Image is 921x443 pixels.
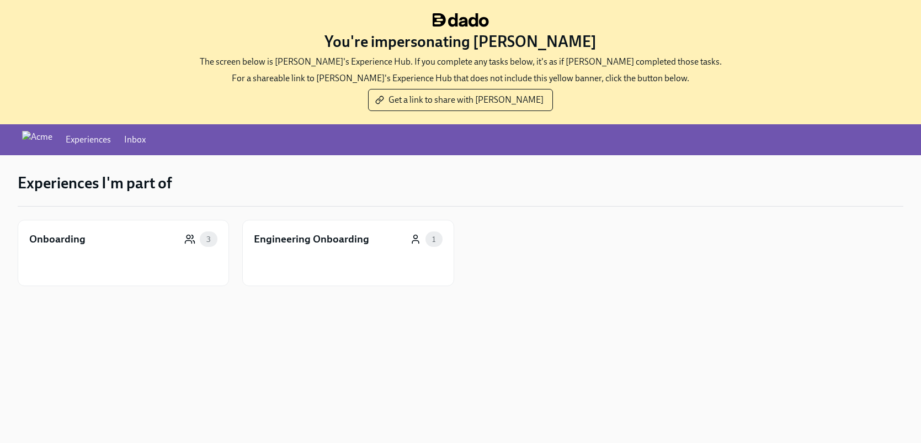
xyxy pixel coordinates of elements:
span: 3 [200,235,217,244]
div: Engineering Onboarding [254,232,369,246]
h3: You're impersonating [PERSON_NAME] [324,31,597,51]
p: The screen below is [PERSON_NAME]'s Experience Hub. If you complete any tasks below, it's as if [... [200,56,722,68]
img: dado [433,13,489,27]
a: Engineering Onboarding1 [242,220,454,286]
div: Onboarding [29,232,86,246]
a: Inbox [124,134,146,146]
h3: Experiences I'm part of [18,173,903,207]
span: Get a link to share with [PERSON_NAME] [377,94,544,106]
a: Experiences [66,134,111,146]
a: Onboarding3 [18,220,229,286]
img: Acme [22,131,52,149]
button: Get a link to share with [PERSON_NAME] [368,89,553,111]
p: For a shareable link to [PERSON_NAME]'s Experience Hub that does not include this yellow banner, ... [232,72,689,85]
span: 1 [425,235,442,244]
